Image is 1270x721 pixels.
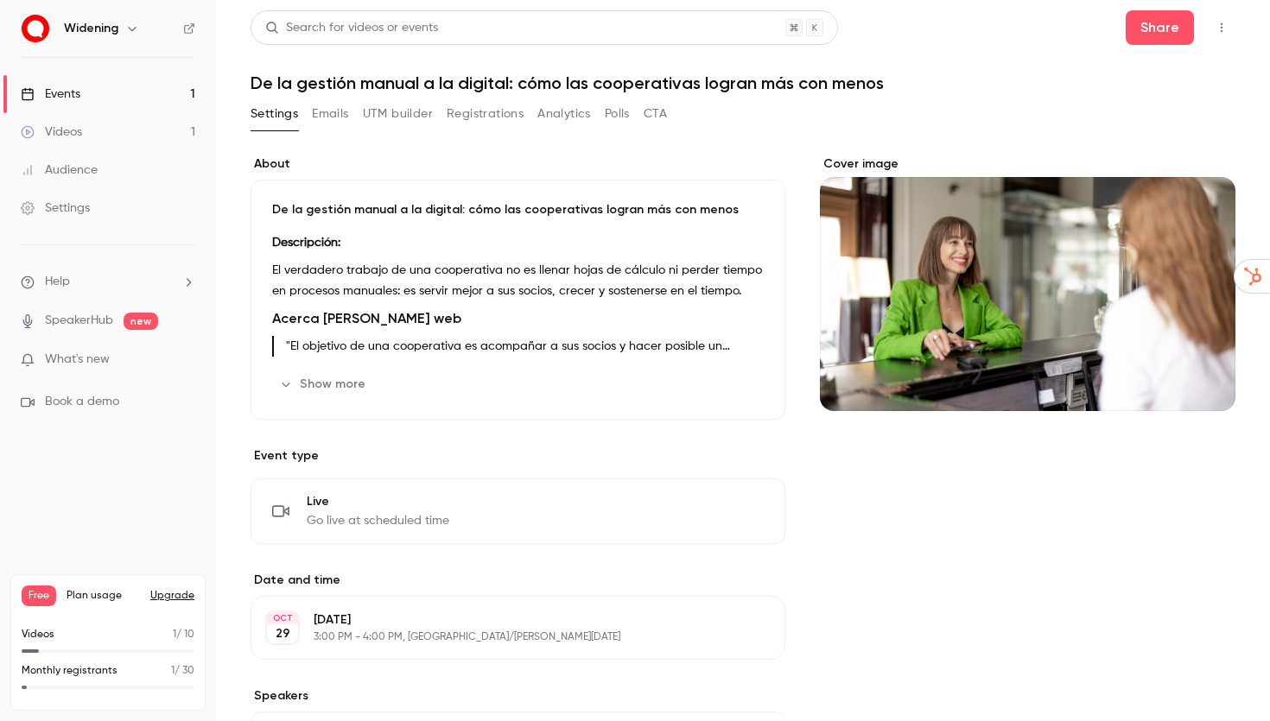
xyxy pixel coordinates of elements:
span: What's new [45,351,110,369]
p: / 10 [173,627,194,642]
label: Cover image [820,155,1235,173]
div: Search for videos or events [265,19,438,37]
span: Go live at scheduled time [307,512,449,529]
p: De la gestión manual a la digital: cómo las cooperativas logran más con menos [272,201,764,218]
div: Events [21,85,80,103]
li: help-dropdown-opener [21,273,195,291]
p: Monthly registrants [22,663,117,679]
span: Live [307,493,449,510]
button: UTM builder [363,100,433,128]
div: Audience [21,161,98,179]
button: Upgrade [150,589,194,603]
button: Registrations [447,100,524,128]
div: Settings [21,199,90,217]
p: 3:00 PM - 4:00 PM, [GEOGRAPHIC_DATA]/[PERSON_NAME][DATE] [314,630,694,644]
h1: De la gestión manual a la digital: cómo las cooperativas logran más con menos [251,73,1235,93]
button: Polls [605,100,630,128]
span: new [124,313,158,330]
p: El verdadero trabajo de una cooperativa no es llenar hojas de cálculo ni perder tiempo en proceso... [272,260,764,301]
label: Date and time [251,572,785,589]
section: Cover image [820,155,1235,411]
span: Plan usage [67,589,140,603]
p: Event type [251,447,785,465]
iframe: Noticeable Trigger [175,352,195,368]
span: Book a demo [45,393,119,411]
button: CTA [644,100,667,128]
a: SpeakerHub [45,312,113,330]
div: OCT [267,612,298,624]
span: Free [22,585,56,606]
button: Analytics [537,100,591,128]
p: Videos [22,627,54,642]
div: Videos [21,123,82,141]
span: Help [45,273,70,291]
h6: Widening [64,20,118,37]
p: / 30 [171,663,194,679]
label: Speakers [251,687,785,705]
span: 1 [173,629,176,640]
label: About [251,155,785,173]
span: 1 [171,666,175,676]
p: "El objetivo de una cooperativa es acompañar a sus socios y hacer posible un crecimiento sostenib... [286,336,764,357]
strong: Descripción: [272,237,340,249]
button: Settings [251,100,298,128]
button: Show more [272,370,376,398]
h2: Acerca [PERSON_NAME] web [272,308,764,329]
p: [DATE] [314,611,694,629]
button: Share [1126,10,1194,45]
p: 29 [276,625,290,642]
img: Widening [22,15,49,42]
button: Emails [312,100,348,128]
